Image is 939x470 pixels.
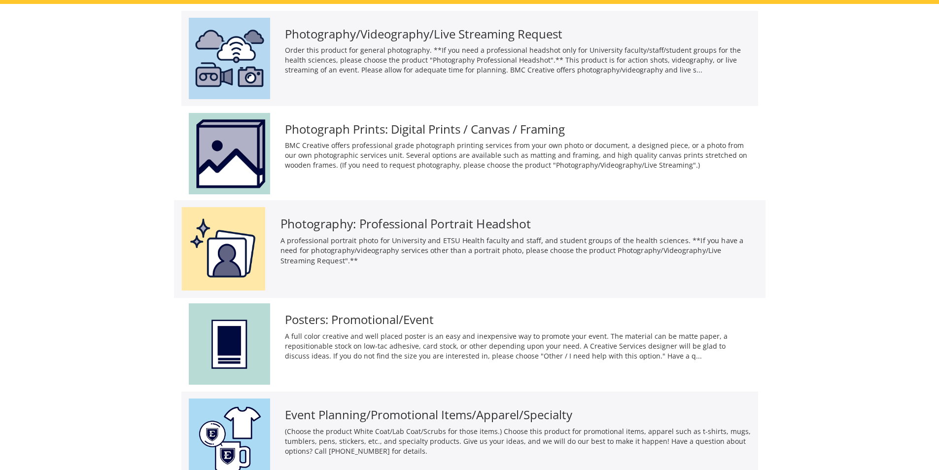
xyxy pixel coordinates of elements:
p: A full color creative and well placed poster is an easy and inexpensive way to promote your event... [285,331,751,361]
h3: Posters: Promotional/Event [285,313,751,326]
a: Photograph Prints: Digital Prints / Canvas / Framing BMC Creative offers professional grade photo... [189,113,751,195]
p: (Choose the product White Coat/Lab Coat/Scrubs for those items.) Choose this product for promotio... [285,427,751,456]
p: Order this product for general photography. **If you need a professional headshot only for Univer... [285,45,751,75]
h3: Photograph Prints: Digital Prints / Canvas / Framing [285,123,751,136]
a: Photography/Videography/Live Streaming Request Order this product for general photography. **If y... [189,18,751,99]
a: Posters: Promotional/Event A full color creative and well placed poster is an easy and inexpensiv... [189,303,751,385]
img: professional%20headshot-673780894c71e3.55548584.png [181,207,265,290]
h3: Photography/Videography/Live Streaming Request [285,28,751,40]
p: A professional portrait photo for University and ETSU Health faculty and staff, and student group... [280,236,758,266]
img: photo%20prints-64d43c229de446.43990330.png [189,113,270,195]
p: BMC Creative offers professional grade photograph printing services from your own photo or docume... [285,141,751,170]
img: poster-promotional-5949293418faa6.02706653.png [189,303,270,385]
h3: Event Planning/Promotional Items/Apparel/Specialty [285,408,751,421]
a: Photography: Professional Portrait Headshot A professional portrait photo for University and ETSU... [181,207,758,290]
h3: Photography: Professional Portrait Headshot [280,217,758,231]
img: photography%20videography%20or%20live%20streaming-62c5f5a2188136.97296614.png [189,18,270,99]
